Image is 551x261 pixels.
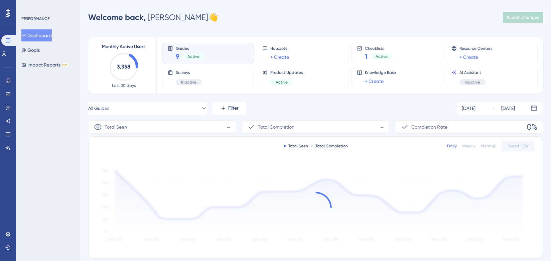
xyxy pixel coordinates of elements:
[507,15,539,20] span: Publish Changes
[365,46,393,50] span: Checklists
[176,46,205,50] span: Guides
[380,122,384,132] span: -
[501,141,535,151] button: Export CSV
[176,70,202,75] span: Surveys
[508,143,529,149] span: Export CSV
[365,70,396,75] span: Knowledge Base
[88,104,109,112] span: All Guides
[270,46,289,51] span: Hotspots
[462,104,475,112] div: [DATE]
[276,80,288,85] span: Active
[21,59,68,71] button: Impact ReportsBETA
[411,123,447,131] span: Completion Rate
[88,12,146,22] span: Welcome back,
[462,143,475,149] div: Weekly
[527,122,537,132] span: 0%
[459,53,478,61] a: + Create
[228,104,239,112] span: Filter
[481,143,496,149] div: Monthly
[105,123,127,131] span: Total Seen
[365,77,384,85] a: + Create
[365,52,368,61] span: 1
[311,143,348,149] div: Total Completion
[376,54,388,59] span: Active
[176,52,179,61] span: 9
[501,104,515,112] div: [DATE]
[187,54,199,59] span: Active
[465,80,480,85] span: Inactive
[112,83,136,88] span: Last 30 days
[459,70,486,75] span: AI Assistant
[447,143,457,149] div: Daily
[21,16,49,21] div: PERFORMANCE
[227,122,231,132] span: -
[21,29,52,41] button: Dashboard
[181,80,196,85] span: Inactive
[270,70,303,75] span: Product Updates
[503,12,543,23] button: Publish Changes
[258,123,294,131] span: Total Completion
[62,63,68,67] div: BETA
[88,102,207,115] button: All Guides
[213,102,246,115] button: Filter
[88,12,218,23] div: [PERSON_NAME] 👋
[270,53,289,61] a: + Create
[102,43,145,51] span: Monthly Active Users
[21,44,40,56] button: Goals
[117,63,130,70] text: 3,358
[284,143,308,149] div: Total Seen
[459,46,492,51] span: Resource Centers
